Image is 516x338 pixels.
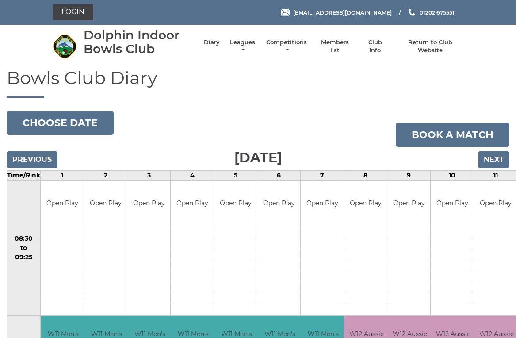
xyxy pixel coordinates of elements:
a: Members list [317,38,353,54]
div: Dolphin Indoor Bowls Club [84,28,195,56]
td: 3 [127,170,171,180]
a: Email [EMAIL_ADDRESS][DOMAIN_NAME] [281,8,392,17]
input: Next [478,151,509,168]
a: Book a match [396,123,509,147]
td: 8 [344,170,387,180]
a: Return to Club Website [397,38,463,54]
td: 08:30 to 09:25 [7,180,41,316]
td: 5 [214,170,257,180]
a: Leagues [229,38,256,54]
td: Open Play [301,181,344,227]
td: Open Play [387,181,430,227]
img: Dolphin Indoor Bowls Club [53,34,77,58]
a: Diary [204,38,220,46]
td: 6 [257,170,301,180]
td: Open Play [344,181,387,227]
td: Open Play [257,181,300,227]
td: 7 [301,170,344,180]
td: 4 [171,170,214,180]
span: [EMAIL_ADDRESS][DOMAIN_NAME] [293,9,392,15]
td: 2 [84,170,127,180]
td: Open Play [127,181,170,227]
td: Time/Rink [7,170,41,180]
td: 10 [431,170,474,180]
span: 01202 675551 [420,9,455,15]
input: Previous [7,151,57,168]
h1: Bowls Club Diary [7,68,509,98]
td: Open Play [431,181,474,227]
img: Email [281,9,290,16]
td: Open Play [171,181,214,227]
button: Choose date [7,111,114,135]
a: Club Info [362,38,388,54]
a: Login [53,4,93,20]
td: 9 [387,170,431,180]
td: Open Play [214,181,257,227]
td: Open Play [41,181,84,227]
td: 1 [41,170,84,180]
img: Phone us [409,9,415,16]
td: Open Play [84,181,127,227]
a: Phone us 01202 675551 [407,8,455,17]
a: Competitions [265,38,308,54]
